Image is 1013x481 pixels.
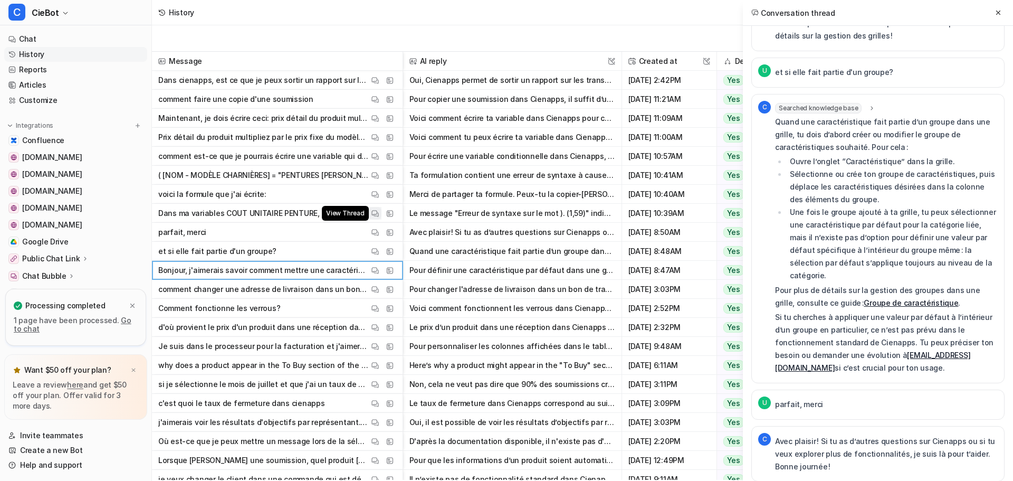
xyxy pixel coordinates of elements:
span: [DATE] 8:47AM [626,261,712,280]
img: Confluence [11,137,17,144]
li: Ouvre l’onglet “Caractéristique” dans la grille. [787,155,998,168]
span: Yes [723,303,744,314]
span: Yes [723,455,744,466]
a: ciemetric.com[DOMAIN_NAME] [4,201,147,215]
img: cienapps.com [11,154,17,161]
h2: Deflection [735,52,773,71]
span: U [758,397,771,409]
p: Leave a review and get $50 off your plan. Offer valid for 3 more days. [13,380,139,411]
span: C [758,433,771,446]
span: [DATE] 10:57AM [626,147,712,166]
span: [DATE] 2:52PM [626,299,712,318]
a: Chat [4,32,147,46]
p: N’hésite pas si tu veux des étapes illustrées ou plus de détails sur la gestion des grilles ! [775,17,998,42]
p: Comment fonctionne les verrous? [158,299,280,318]
button: Yes [717,337,782,356]
a: Articles [4,78,147,92]
button: Yes [717,71,782,90]
p: parfait, merci [775,398,823,411]
p: Want $50 off your plan? [24,365,111,375]
span: [DATE] 3:03PM [626,413,712,432]
button: Pour copier une soumission dans Cienapps, il suffit d’utiliser la fonction de duplication disponi... [409,90,615,109]
a: Invite teammates [4,428,147,443]
span: [DATE] 11:09AM [626,109,712,128]
a: ConfluenceConfluence [4,133,147,148]
span: Confluence [22,135,64,146]
span: Yes [723,151,744,162]
button: Oui, il est possible de voir les résultats d’objectifs par représentant dans Cienapps, mais la fo... [409,413,615,432]
span: [DATE] 6:11AM [626,356,712,375]
p: comment est-ce que je pourrais écrire une variable qui dirait ceci: [158,147,369,166]
p: Dans cienapps, est ce que je peux sortir un rapport sur les transactions qui ont affecter un cert... [158,71,369,90]
a: software.ciemetric.com[DOMAIN_NAME] [4,218,147,232]
p: si je sélectionne le mois de juillet et que j'ai un taux de fermeture de 90%, est-ce que ca veut ... [158,375,369,394]
img: Google Drive [11,239,17,245]
button: View Thread [369,207,381,220]
p: comment faire une copie d'une soumission [158,90,313,109]
span: Yes [723,113,744,124]
button: D'après la documentation disponible, il n'existe pas d'option native dans [GEOGRAPHIC_DATA] ou Ci... [409,432,615,451]
span: U [758,64,771,77]
div: History [169,7,194,18]
span: [DATE] 10:40AM [626,185,712,204]
span: Yes [723,246,744,257]
span: Yes [723,398,744,409]
img: Public Chat Link [11,256,17,262]
span: Searched knowledge base [775,103,862,114]
span: Yes [723,284,744,295]
p: j'aimerais voir les résultats d'objectifs par représentant. est-ce possible? [158,413,369,432]
img: app.cieblink.com [11,188,17,194]
p: c'est quoi le taux de fermeture dans cienapps [158,394,324,413]
span: Explore all integrations [22,285,143,302]
a: Explore all integrations [4,286,147,301]
a: Help and support [4,458,147,473]
button: Here’s why a product might appear in the "To Buy" section of the Just in Time window instead of "... [409,356,615,375]
span: [DATE] 10:41AM [626,166,712,185]
p: Si tu cherches à appliquer une valeur par défaut à l’intérieur d’un groupe en particulier, ce n’e... [775,311,998,374]
a: Create a new Bot [4,443,147,458]
span: [DATE] 12:49PM [626,451,712,470]
span: [DATE] 2:42PM [626,71,712,90]
button: Yes [717,356,782,375]
img: expand menu [6,122,14,129]
button: Avec plaisir ! Si tu as d’autres questions sur Cienapps ou si tu veux explorer plus de fonctionna... [409,223,615,242]
p: et si elle fait partie d'un groupe? [775,66,893,79]
span: AI reply [407,52,617,71]
span: Yes [723,189,744,200]
span: [DOMAIN_NAME] [22,152,82,163]
span: [DATE] 3:03PM [626,280,712,299]
button: Yes [717,299,782,318]
p: ( [NOM - MODÈLE CHARNIÈRES] = "PENTURES [PERSON_NAME] SOFT-CLOSING 110° " ? ( [PRIX FIXE - MODÈLE... [158,166,369,185]
button: Voici comment tu peux écrire ta variable dans Cienapps pour effectuer ce calcul : **Formule deman... [409,128,615,147]
span: [DATE] 3:11PM [626,375,712,394]
button: Pour personnaliser les colonnes affichées dans le tableau principal du module de facturation, cli... [409,337,615,356]
p: Processing completed [25,300,105,311]
span: Yes [723,208,744,219]
span: [DATE] 8:50AM [626,223,712,242]
p: Public Chat Link [22,253,80,264]
button: Yes [717,375,782,394]
button: Yes [717,204,782,223]
button: Yes [717,185,782,204]
button: Ta formulation contient une erreur de syntaxe à cause de la structure des conditions. Dans Cienap... [409,166,615,185]
span: [DATE] 8:48AM [626,242,712,261]
p: Maintenant, je dois écrire ceci: prix détail du produit multipliez par 15%, prendre ce résultat e... [158,109,369,128]
li: Sélectionne ou crée ton groupe de caractéristiques, puis déplace les caractéristiques désirées da... [787,168,998,206]
p: Lorsque [PERSON_NAME] une soumission, quel produit [PERSON_NAME] utiliser pour aller automatiquem... [158,451,369,470]
span: [DATE] 3:09PM [626,394,712,413]
button: Merci de partager ta formule. Peux-tu la copier-[PERSON_NAME] directement ici ? Ainsi, je pourrai... [409,185,615,204]
span: Yes [723,436,744,447]
span: Created at [626,52,712,71]
button: Pour définir une caractéristique par défaut dans une grille, il faut l’attribuer à la catégorie [... [409,261,615,280]
span: [DATE] 2:32PM [626,318,712,337]
p: Je suis dans le processeur pour la facturation et j'aimerais ajouter une colonne pour voir le mon... [158,337,369,356]
p: Integrations [16,121,53,130]
p: 1 page have been processed. [14,316,138,333]
button: Integrations [4,120,56,131]
p: Bonjour, j'aimerais savoir comment mettre une caractéristique par défaut dans une grille [158,261,369,280]
span: [DATE] 9:48AM [626,337,712,356]
button: Pour que les informations d’un produit soient automatiquement transférées dans [GEOGRAPHIC_DATA] ... [409,451,615,470]
button: Le message "Erreur de syntaxe sur le mot ). (1,59)" indique qu'il y a probablement un problème av... [409,204,615,223]
span: [DATE] 11:21AM [626,90,712,109]
button: Non, cela ne veut pas dire que 90% des soumissions créées en juillet ont été gagnées. Le taux de ... [409,375,615,394]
